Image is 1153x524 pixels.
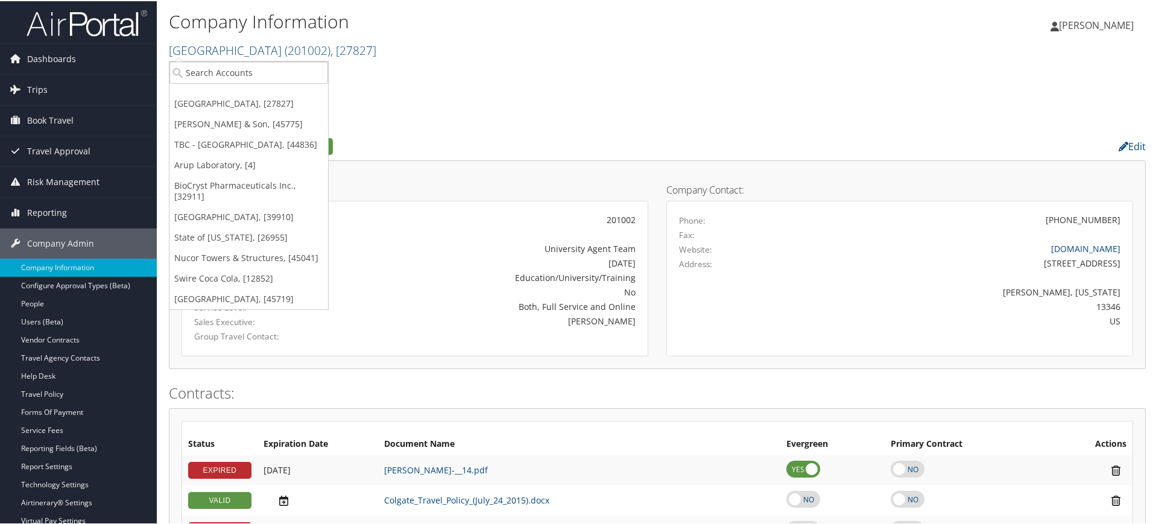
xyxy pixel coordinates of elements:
div: VALID [188,491,251,508]
h2: Contracts: [169,382,1146,402]
span: ( 201002 ) [285,41,330,57]
img: airportal-logo.png [27,8,147,36]
label: Group Travel Contact: [194,329,329,341]
a: TBC - [GEOGRAPHIC_DATA], [44836] [169,133,328,154]
span: Dashboards [27,43,76,73]
th: Document Name [378,432,780,454]
div: Add/Edit Date [264,493,372,506]
div: EXPIRED [188,461,251,478]
label: Address: [679,257,712,269]
a: [GEOGRAPHIC_DATA] [169,41,376,57]
div: University Agent Team [347,241,636,254]
a: [GEOGRAPHIC_DATA], [39910] [169,206,328,226]
div: [STREET_ADDRESS] [794,256,1121,268]
h4: Company Contact: [666,184,1133,194]
div: Both, Full Service and Online [347,299,636,312]
div: No [347,285,636,297]
label: Phone: [679,213,706,226]
th: Primary Contract [885,432,1047,454]
span: , [ 27827 ] [330,41,376,57]
a: Edit [1119,139,1146,152]
span: Book Travel [27,104,74,134]
a: [DOMAIN_NAME] [1051,242,1120,253]
div: [PERSON_NAME] [347,314,636,326]
a: [PERSON_NAME]-__14.pdf [384,463,488,475]
label: Sales Executive: [194,315,329,327]
a: [PERSON_NAME] [1050,6,1146,42]
span: Company Admin [27,227,94,257]
span: Risk Management [27,166,100,196]
a: BioCryst Pharmaceuticals Inc., [32911] [169,174,328,206]
input: Search Accounts [169,60,328,83]
div: Add/Edit Date [264,464,372,475]
div: [PHONE_NUMBER] [1046,212,1120,225]
div: [PERSON_NAME], [US_STATE] [794,285,1121,297]
span: Trips [27,74,48,104]
a: [GEOGRAPHIC_DATA], [27827] [169,92,328,113]
span: [PERSON_NAME] [1059,17,1134,31]
a: State of [US_STATE], [26955] [169,226,328,247]
div: Education/University/Training [347,270,636,283]
label: Website: [679,242,712,254]
span: Reporting [27,197,67,227]
div: [DATE] [347,256,636,268]
i: Remove Contract [1105,463,1126,476]
th: Status [182,432,257,454]
span: [DATE] [264,463,291,475]
span: Travel Approval [27,135,90,165]
th: Evergreen [780,432,885,454]
h2: Company Profile: [169,134,814,155]
div: 201002 [347,212,636,225]
h1: Company Information [169,8,820,33]
h4: Account Details: [182,184,648,194]
div: 13346 [794,299,1121,312]
a: Nucor Towers & Structures, [45041] [169,247,328,267]
label: Fax: [679,228,695,240]
i: Remove Contract [1105,493,1126,506]
th: Expiration Date [257,432,378,454]
a: Colgate_Travel_Policy_(July_24_2015).docx [384,493,549,505]
a: [GEOGRAPHIC_DATA], [45719] [169,288,328,308]
a: Arup Laboratory, [4] [169,154,328,174]
th: Actions [1048,432,1132,454]
a: [PERSON_NAME] & Son, [45775] [169,113,328,133]
div: US [794,314,1121,326]
a: Swire Coca Cola, [12852] [169,267,328,288]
